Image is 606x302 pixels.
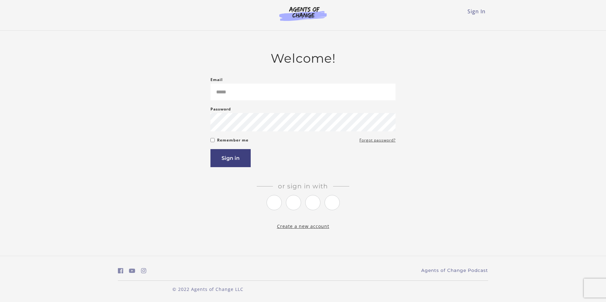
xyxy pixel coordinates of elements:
a: Create a new account [277,223,329,229]
button: Sign in [210,149,251,167]
label: Password [210,105,231,113]
i: https://www.facebook.com/groups/aswbtestprep (Open in a new window) [118,268,123,274]
a: Agents of Change Podcast [421,267,488,274]
a: https://courses.thinkific.com/users/auth/linkedin?ss%5Breferral%5D=&ss%5Buser_return_to%5D=&ss%5B... [267,195,282,210]
h2: Welcome! [210,51,396,66]
a: https://www.instagram.com/agentsofchangeprep/ (Open in a new window) [141,266,146,275]
i: https://www.instagram.com/agentsofchangeprep/ (Open in a new window) [141,268,146,274]
a: Sign In [467,8,486,15]
label: Email [210,76,223,84]
label: Remember me [217,136,248,144]
span: Or sign in with [273,182,333,190]
a: https://courses.thinkific.com/users/auth/google?ss%5Breferral%5D=&ss%5Buser_return_to%5D=&ss%5Bvi... [305,195,320,210]
a: https://www.facebook.com/groups/aswbtestprep (Open in a new window) [118,266,123,275]
i: https://www.youtube.com/c/AgentsofChangeTestPrepbyMeaganMitchell (Open in a new window) [129,268,135,274]
img: Agents of Change Logo [273,6,333,21]
a: https://courses.thinkific.com/users/auth/facebook?ss%5Breferral%5D=&ss%5Buser_return_to%5D=&ss%5B... [286,195,301,210]
p: © 2022 Agents of Change LLC [118,286,298,293]
a: https://www.youtube.com/c/AgentsofChangeTestPrepbyMeaganMitchell (Open in a new window) [129,266,135,275]
a: Forgot password? [359,136,396,144]
a: https://courses.thinkific.com/users/auth/apple?ss%5Breferral%5D=&ss%5Buser_return_to%5D=&ss%5Bvis... [325,195,340,210]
